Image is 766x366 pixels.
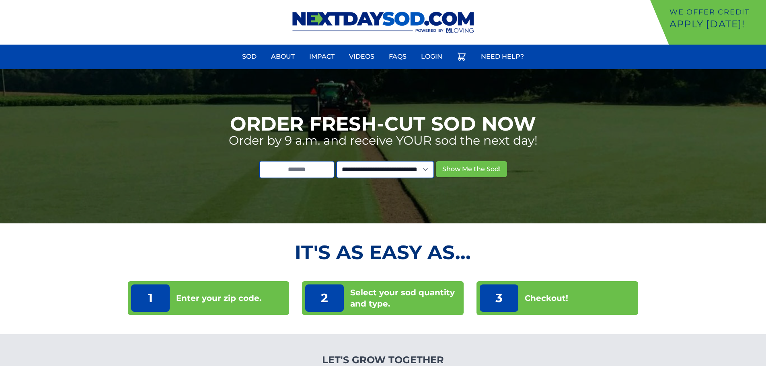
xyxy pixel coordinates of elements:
a: FAQs [384,47,411,66]
h2: It's as Easy As... [128,243,639,262]
p: 1 [131,284,170,312]
p: 3 [480,284,518,312]
p: We offer Credit [669,6,763,18]
a: Impact [304,47,339,66]
a: Videos [344,47,379,66]
p: Checkout! [525,292,568,304]
h1: Order Fresh-Cut Sod Now [230,114,536,133]
p: Select your sod quantity and type. [350,287,460,309]
p: Order by 9 a.m. and receive YOUR sod the next day! [229,133,538,148]
p: Enter your zip code. [176,292,261,304]
a: About [266,47,300,66]
a: Need Help? [476,47,529,66]
a: Login [416,47,447,66]
p: Apply [DATE]! [669,18,763,31]
a: Sod [237,47,261,66]
button: Show Me the Sod! [436,161,507,177]
p: 2 [305,284,344,312]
